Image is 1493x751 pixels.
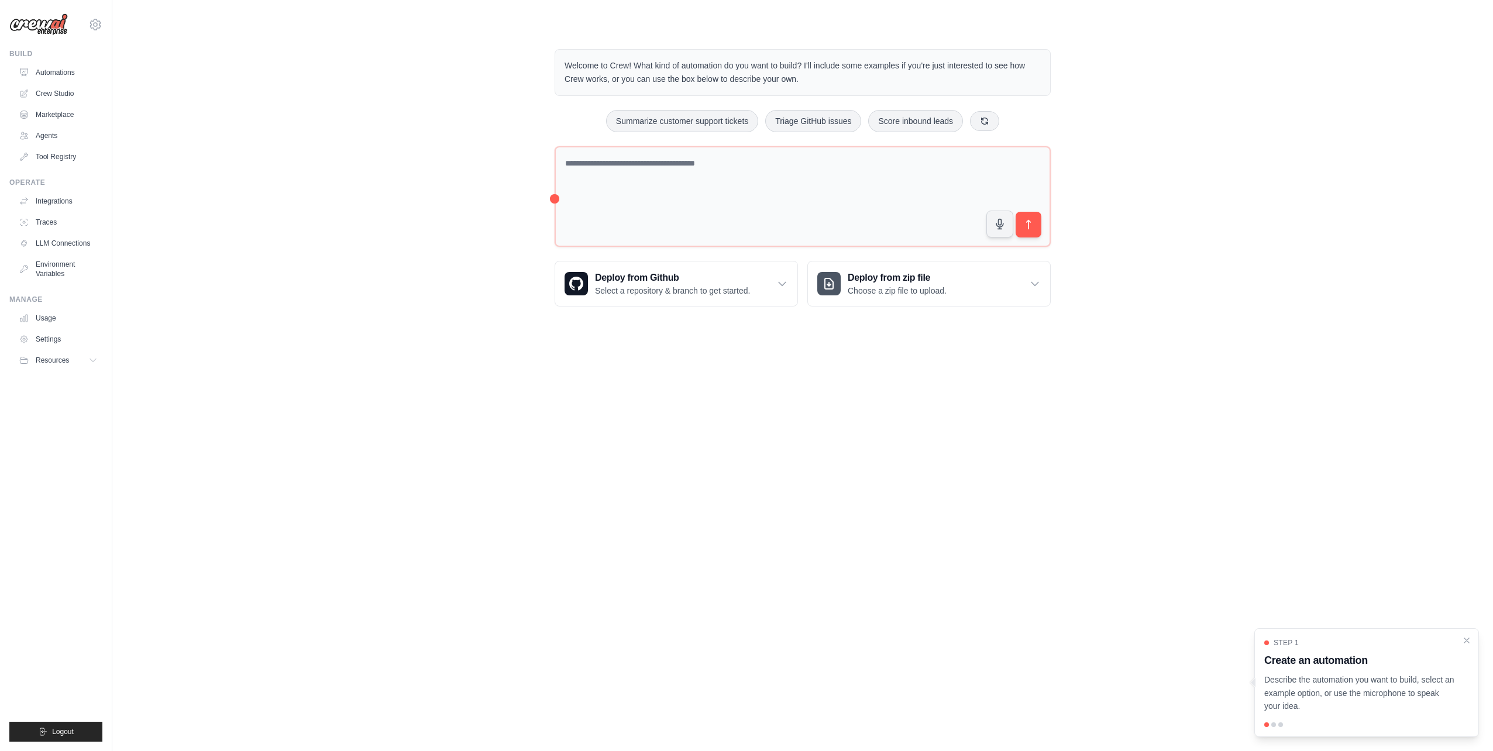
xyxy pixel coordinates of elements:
[14,213,102,232] a: Traces
[14,234,102,253] a: LLM Connections
[9,13,68,36] img: Logo
[9,295,102,304] div: Manage
[868,110,963,132] button: Score inbound leads
[1264,652,1455,669] h3: Create an automation
[14,351,102,370] button: Resources
[565,59,1041,86] p: Welcome to Crew! What kind of automation do you want to build? I'll include some examples if you'...
[14,309,102,328] a: Usage
[1264,673,1455,713] p: Describe the automation you want to build, select an example option, or use the microphone to spe...
[52,727,74,736] span: Logout
[14,63,102,82] a: Automations
[14,126,102,145] a: Agents
[14,192,102,211] a: Integrations
[9,178,102,187] div: Operate
[9,49,102,58] div: Build
[595,285,750,297] p: Select a repository & branch to get started.
[1462,636,1471,645] button: Close walkthrough
[765,110,861,132] button: Triage GitHub issues
[14,255,102,283] a: Environment Variables
[14,330,102,349] a: Settings
[36,356,69,365] span: Resources
[848,271,947,285] h3: Deploy from zip file
[14,147,102,166] a: Tool Registry
[595,271,750,285] h3: Deploy from Github
[1274,638,1299,647] span: Step 1
[9,722,102,742] button: Logout
[14,84,102,103] a: Crew Studio
[848,285,947,297] p: Choose a zip file to upload.
[606,110,758,132] button: Summarize customer support tickets
[14,105,102,124] a: Marketplace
